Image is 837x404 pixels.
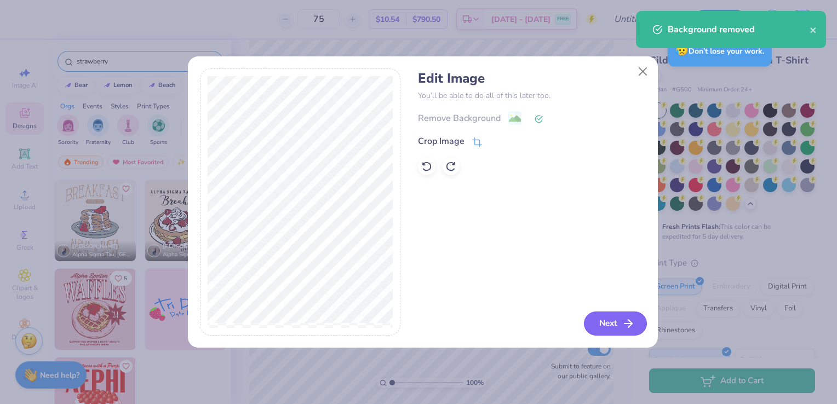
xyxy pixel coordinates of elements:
h4: Edit Image [418,71,645,86]
div: Don’t lose your work. [668,35,772,66]
div: Crop Image [418,135,465,148]
button: close [810,23,817,36]
p: You’ll be able to do all of this later too. [418,90,645,101]
button: Next [584,311,647,336]
div: Background removed [668,23,810,36]
button: Close [632,61,653,82]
